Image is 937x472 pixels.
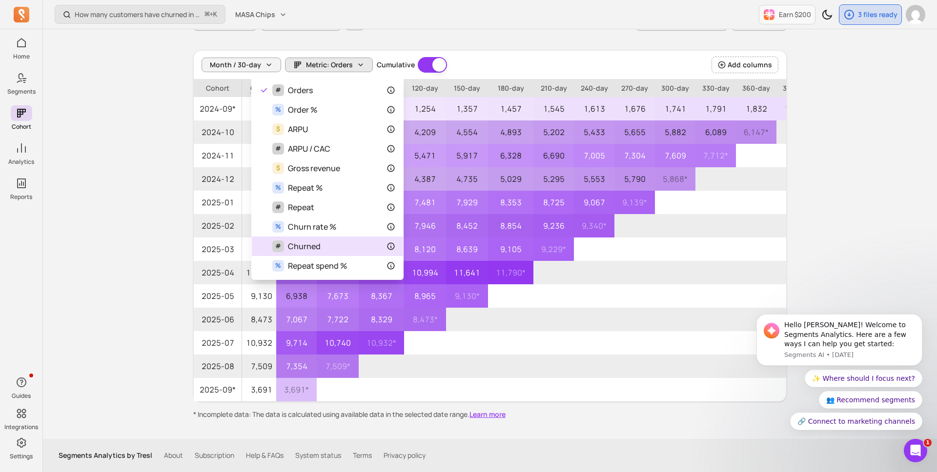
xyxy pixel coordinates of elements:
[285,58,373,72] button: Metric: Orders
[288,240,321,252] span: Churned
[272,123,284,135] span: $
[924,439,932,447] span: 1
[272,162,284,174] span: $
[272,104,284,116] span: %
[272,84,284,96] span: #
[251,76,404,280] div: Metric: Orders
[288,201,314,213] span: Repeat
[288,162,340,174] span: Gross revenue
[272,240,284,252] span: #
[288,221,336,233] span: Churn rate %
[288,182,323,194] span: Repeat %
[272,143,284,155] span: #
[904,439,927,462] iframe: Intercom live chat
[288,260,347,272] span: Repeat spend %
[288,123,308,135] span: ARPU
[288,104,317,116] span: Order %
[306,60,353,70] span: Metric: Orders
[288,84,313,96] span: Orders
[272,260,284,272] span: %
[272,182,284,194] span: %
[288,143,330,155] span: ARPU / CAC
[272,221,284,233] span: %
[742,305,937,436] iframe: Intercom notifications message
[272,201,284,213] span: #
